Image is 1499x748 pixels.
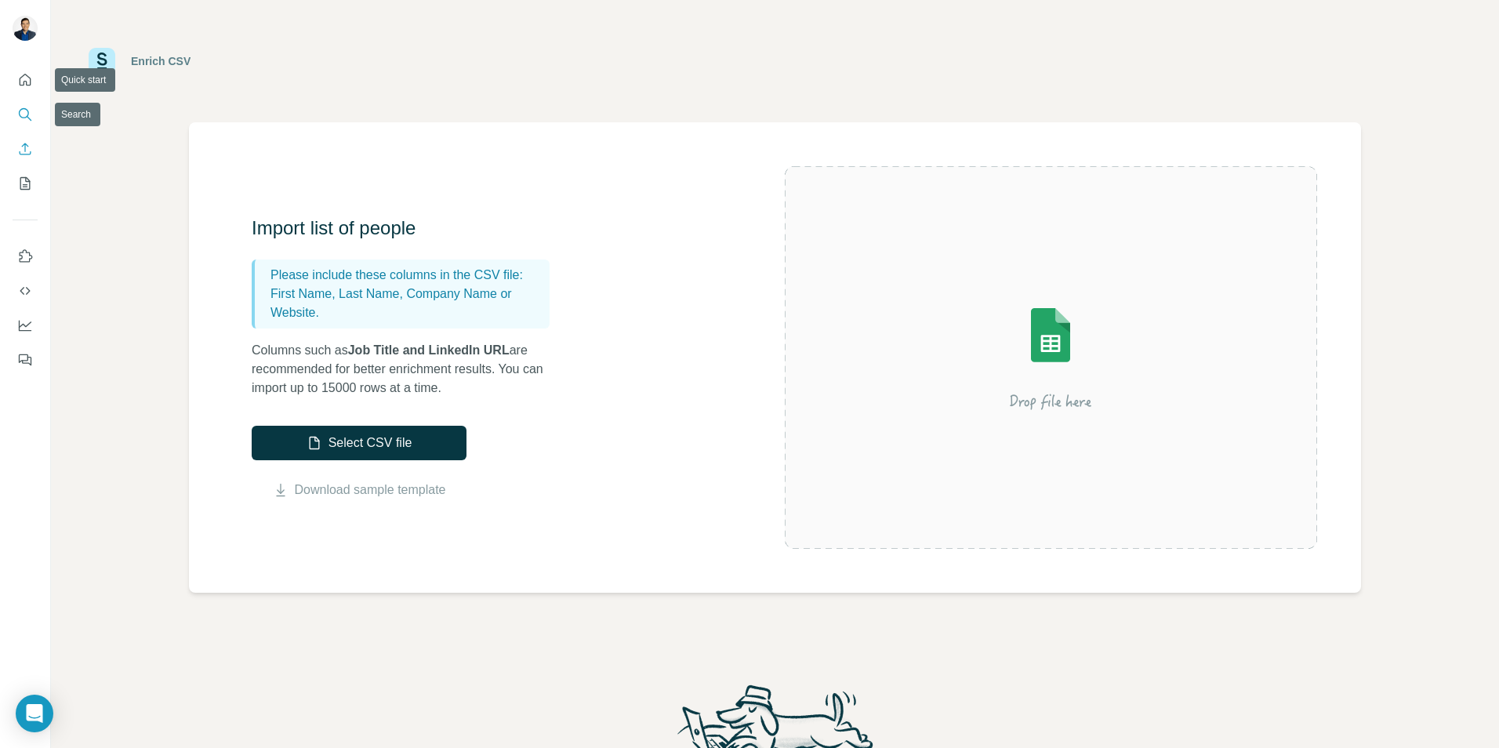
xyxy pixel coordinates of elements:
[270,266,543,285] p: Please include these columns in the CSV file:
[252,481,466,499] button: Download sample template
[16,695,53,732] div: Open Intercom Messenger
[252,426,466,460] button: Select CSV file
[270,285,543,322] p: First Name, Last Name, Company Name or Website.
[13,100,38,129] button: Search
[13,16,38,41] img: Avatar
[252,341,565,398] p: Columns such as are recommended for better enrichment results. You can import up to 15000 rows at...
[13,346,38,374] button: Feedback
[131,53,191,69] div: Enrich CSV
[252,216,565,241] h3: Import list of people
[13,135,38,163] button: Enrich CSV
[13,169,38,198] button: My lists
[295,481,446,499] a: Download sample template
[13,311,38,340] button: Dashboard
[13,66,38,94] button: Quick start
[89,48,115,74] img: Surfe Logo
[348,343,510,357] span: Job Title and LinkedIn URL
[13,242,38,271] button: Use Surfe on LinkedIn
[13,277,38,305] button: Use Surfe API
[909,263,1192,452] img: Surfe Illustration - Drop file here or select below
